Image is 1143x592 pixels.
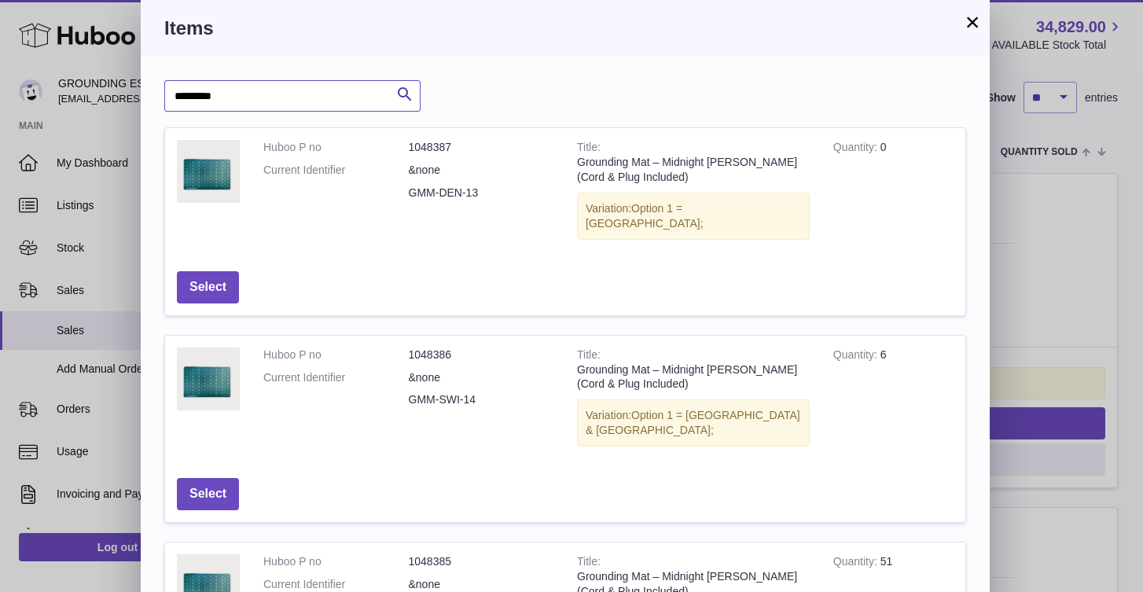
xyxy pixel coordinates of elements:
[409,554,554,569] dd: 1048385
[177,271,239,303] button: Select
[409,140,554,155] dd: 1048387
[577,155,810,185] div: Grounding Mat – Midnight [PERSON_NAME] (Cord & Plug Included)
[409,347,554,362] dd: 1048386
[833,141,880,157] strong: Quantity
[833,555,880,572] strong: Quantity
[177,478,239,510] button: Select
[263,163,409,178] dt: Current Identifier
[263,140,409,155] dt: Huboo P no
[409,577,554,592] dd: &none
[963,13,982,31] button: ×
[263,554,409,569] dt: Huboo P no
[586,409,800,436] span: Option 1 = [GEOGRAPHIC_DATA] & [GEOGRAPHIC_DATA];
[409,186,554,200] dd: GMM-DEN-13
[164,16,966,41] h3: Items
[263,577,409,592] dt: Current Identifier
[177,347,240,410] img: Grounding Mat – Midnight Moss (Cord & Plug Included)
[577,399,810,447] div: Variation:
[409,370,554,385] dd: &none
[577,555,601,572] strong: Title
[409,392,554,407] dd: GMM-SWI-14
[177,140,240,203] img: Grounding Mat – Midnight Moss (Cord & Plug Included)
[821,128,965,259] td: 0
[577,193,810,240] div: Variation:
[409,163,554,178] dd: &none
[821,336,965,466] td: 6
[263,347,409,362] dt: Huboo P no
[577,141,601,157] strong: Title
[577,362,810,392] div: Grounding Mat – Midnight [PERSON_NAME] (Cord & Plug Included)
[586,202,704,230] span: Option 1 = [GEOGRAPHIC_DATA];
[263,370,409,385] dt: Current Identifier
[577,348,601,365] strong: Title
[833,348,880,365] strong: Quantity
